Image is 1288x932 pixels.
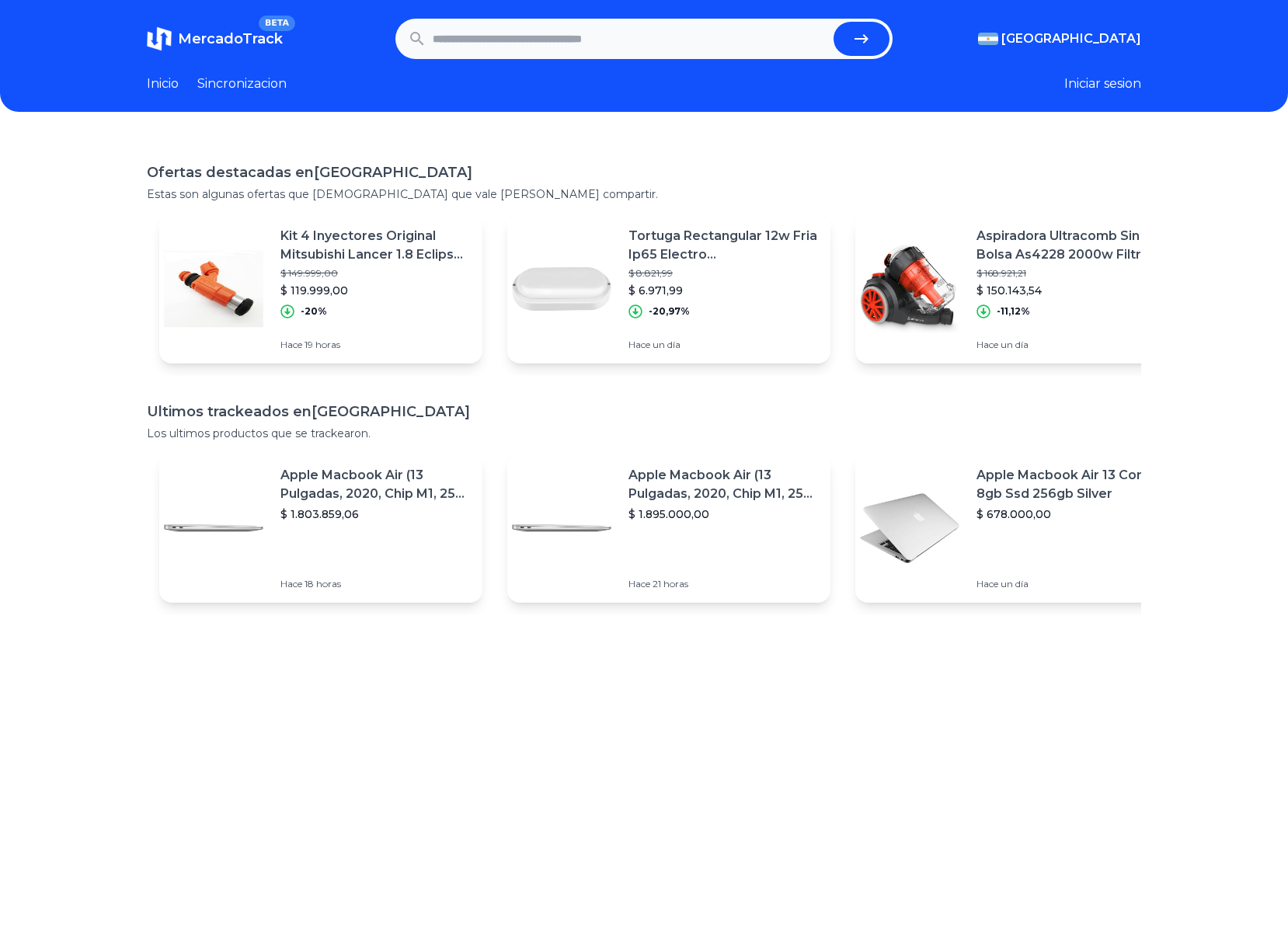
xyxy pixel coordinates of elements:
[159,214,482,363] a: Featured imageKit 4 Inyectores Original Mitsubishi Lancer 1.8 Eclipse 3.0$ 149.999,00$ 119.999,00...
[178,30,283,47] span: MercadoTrack
[976,466,1166,503] p: Apple Macbook Air 13 Core I5 8gb Ssd 256gb Silver
[280,578,470,590] p: Hace 18 horas
[628,267,818,280] p: $ 8.821,99
[507,235,616,343] img: Featured image
[507,214,830,363] a: Featured imageTortuga Rectangular 12w Fria Ip65 Electro [PERSON_NAME]$ 8.821,99$ 6.971,99-20,97%H...
[978,30,1141,48] button: [GEOGRAPHIC_DATA]
[507,454,830,603] a: Featured imageApple Macbook Air (13 Pulgadas, 2020, Chip M1, 256 Gb De Ssd, 8 Gb De Ram) - Plata$...
[147,186,1141,202] p: Estas son algunas ofertas que [DEMOGRAPHIC_DATA] que vale [PERSON_NAME] compartir.
[997,305,1030,318] p: -11,12%
[159,235,268,343] img: Featured image
[280,283,470,298] p: $ 119.999,00
[280,339,470,351] p: Hace 19 horas
[628,227,818,264] p: Tortuga Rectangular 12w Fria Ip65 Electro [PERSON_NAME]
[280,227,470,264] p: Kit 4 Inyectores Original Mitsubishi Lancer 1.8 Eclipse 3.0
[976,227,1166,264] p: Aspiradora Ultracomb Sin Bolsa As4228 2000w Filtro Hepa Color Gris/naranja
[855,214,1178,363] a: Featured imageAspiradora Ultracomb Sin Bolsa As4228 2000w Filtro Hepa Color Gris/naranja$ 168.921...
[855,454,1178,603] a: Featured imageApple Macbook Air 13 Core I5 8gb Ssd 256gb Silver$ 678.000,00Hace un día
[259,16,295,31] span: BETA
[507,474,616,582] img: Featured image
[628,339,818,351] p: Hace un día
[649,305,690,318] p: -20,97%
[147,26,172,51] img: MercadoTrack
[1064,75,1141,93] button: Iniciar sesion
[976,578,1166,590] p: Hace un día
[147,426,1141,441] p: Los ultimos productos que se trackearon.
[147,401,1141,423] h1: Ultimos trackeados en [GEOGRAPHIC_DATA]
[628,578,818,590] p: Hace 21 horas
[147,26,283,51] a: MercadoTrackBETA
[976,339,1166,351] p: Hace un día
[855,235,964,343] img: Featured image
[976,267,1166,280] p: $ 168.921,21
[280,506,470,522] p: $ 1.803.859,06
[147,75,179,93] a: Inicio
[628,466,818,503] p: Apple Macbook Air (13 Pulgadas, 2020, Chip M1, 256 Gb De Ssd, 8 Gb De Ram) - Plata
[197,75,287,93] a: Sincronizacion
[978,33,998,45] img: Argentina
[855,474,964,582] img: Featured image
[280,267,470,280] p: $ 149.999,00
[976,283,1166,298] p: $ 150.143,54
[628,283,818,298] p: $ 6.971,99
[1001,30,1141,48] span: [GEOGRAPHIC_DATA]
[301,305,327,318] p: -20%
[159,454,482,603] a: Featured imageApple Macbook Air (13 Pulgadas, 2020, Chip M1, 256 Gb De Ssd, 8 Gb De Ram) - Plata$...
[159,474,268,582] img: Featured image
[280,466,470,503] p: Apple Macbook Air (13 Pulgadas, 2020, Chip M1, 256 Gb De Ssd, 8 Gb De Ram) - Plata
[147,162,1141,183] h1: Ofertas destacadas en [GEOGRAPHIC_DATA]
[628,506,818,522] p: $ 1.895.000,00
[976,506,1166,522] p: $ 678.000,00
